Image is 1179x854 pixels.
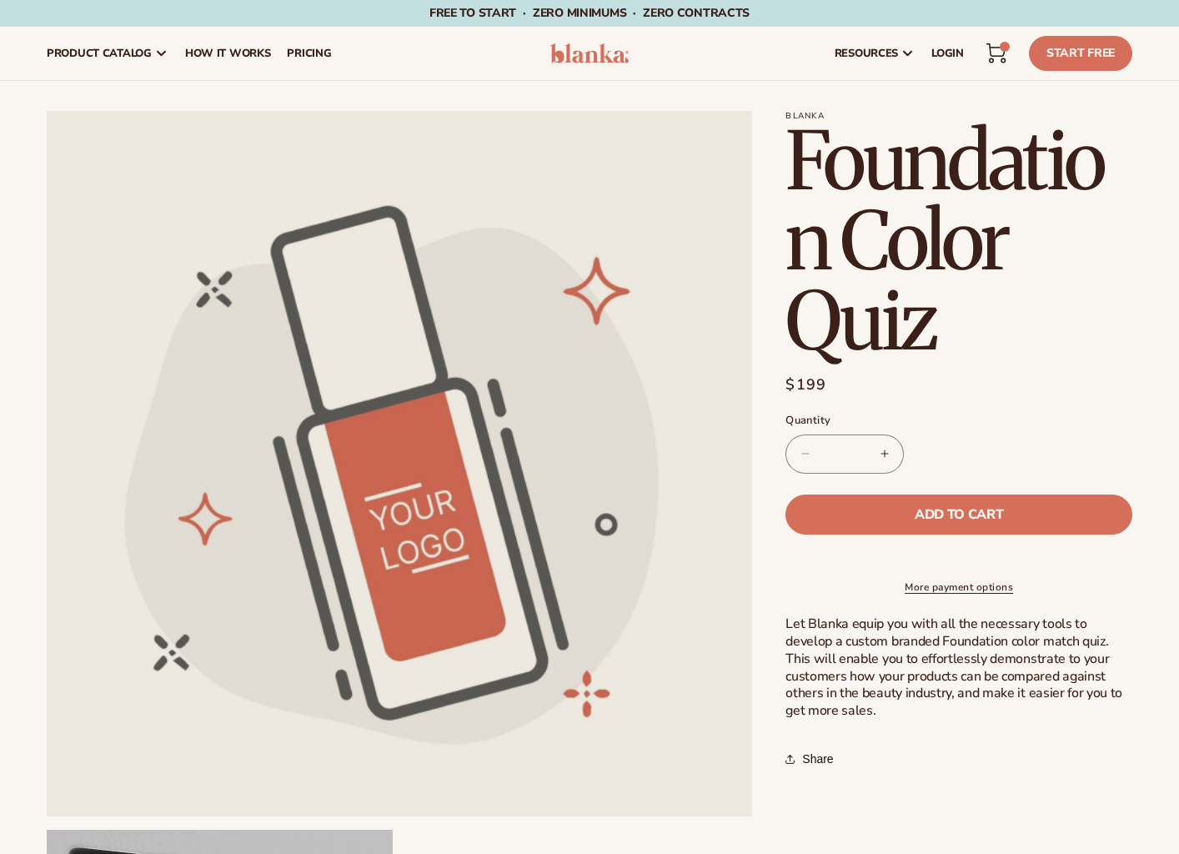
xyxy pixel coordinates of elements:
[185,47,271,60] span: How It Works
[38,27,177,80] a: product catalog
[785,615,1132,720] p: Let Blanka equip you with all the necessary tools to develop a custom branded Foundation color ma...
[785,741,838,777] button: Share
[429,5,750,21] span: Free to start · ZERO minimums · ZERO contracts
[931,47,964,60] span: LOGIN
[47,47,152,60] span: product catalog
[923,27,972,80] a: LOGIN
[785,374,826,396] span: $199
[550,43,629,63] img: logo
[785,121,1132,361] h1: Foundation Color Quiz
[826,27,923,80] a: resources
[785,495,1132,535] button: Add to cart
[1029,36,1132,71] a: Start Free
[177,27,279,80] a: How It Works
[835,47,898,60] span: resources
[278,27,339,80] a: pricing
[287,47,331,60] span: pricing
[915,508,1003,521] span: Add to cart
[785,413,1132,430] label: Quantity
[785,580,1132,595] a: More payment options
[1004,42,1005,52] span: 1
